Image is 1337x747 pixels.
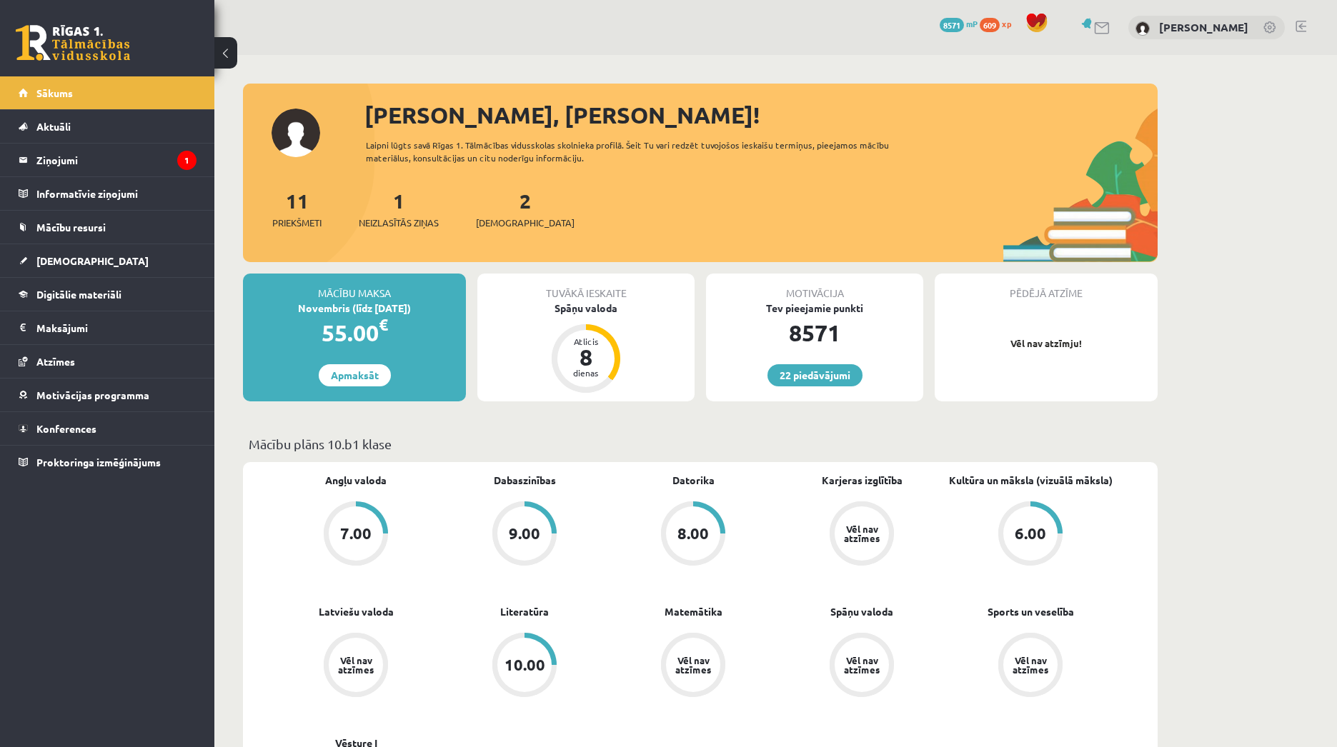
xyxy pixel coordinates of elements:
[946,633,1115,700] a: Vēl nav atzīmes
[243,316,466,350] div: 55.00
[706,301,923,316] div: Tev pieejamie punkti
[36,120,71,133] span: Aktuāli
[677,526,709,541] div: 8.00
[19,76,197,109] a: Sākums
[980,18,1000,32] span: 609
[440,633,609,700] a: 10.00
[1135,21,1150,36] img: Emilija Konakova
[565,346,607,369] div: 8
[777,501,946,568] a: Vēl nav atzīmes
[565,369,607,377] div: dienas
[1010,656,1050,674] div: Vēl nav atzīmes
[565,337,607,346] div: Atlicis
[476,216,575,230] span: [DEMOGRAPHIC_DATA]
[665,604,722,619] a: Matemātika
[500,604,549,619] a: Literatūra
[988,604,1074,619] a: Sports un veselība
[706,274,923,301] div: Motivācija
[243,274,466,301] div: Mācību maksa
[822,473,903,488] a: Karjeras izglītība
[940,18,978,29] a: 8571 mP
[36,86,73,99] span: Sākums
[19,446,197,478] a: Proktoringa izmēģinājums
[19,311,197,344] a: Maksājumi
[36,288,121,301] span: Digitālie materiāli
[272,501,440,568] a: 7.00
[842,524,882,543] div: Vēl nav atzīmes
[767,364,863,386] a: 22 piedāvājumi
[477,301,695,395] a: Spāņu valoda Atlicis 8 dienas
[494,473,556,488] a: Dabaszinības
[359,216,439,230] span: Neizlasītās ziņas
[476,188,575,230] a: 2[DEMOGRAPHIC_DATA]
[336,656,376,674] div: Vēl nav atzīmes
[777,633,946,700] a: Vēl nav atzīmes
[36,144,197,176] legend: Ziņojumi
[366,139,915,164] div: Laipni lūgts savā Rīgas 1. Tālmācības vidusskolas skolnieka profilā. Šeit Tu vari redzēt tuvojošo...
[942,336,1150,351] p: Vēl nav atzīmju!
[980,18,1018,29] a: 609 xp
[949,473,1113,488] a: Kultūra un māksla (vizuālā māksla)
[830,604,893,619] a: Spāņu valoda
[272,188,322,230] a: 11Priekšmeti
[36,221,106,234] span: Mācību resursi
[940,18,964,32] span: 8571
[19,144,197,176] a: Ziņojumi1
[19,177,197,210] a: Informatīvie ziņojumi
[1015,526,1046,541] div: 6.00
[706,316,923,350] div: 8571
[842,656,882,674] div: Vēl nav atzīmes
[1002,18,1011,29] span: xp
[609,633,777,700] a: Vēl nav atzīmes
[673,656,713,674] div: Vēl nav atzīmes
[319,604,394,619] a: Latviešu valoda
[340,526,372,541] div: 7.00
[16,25,130,61] a: Rīgas 1. Tālmācības vidusskola
[325,473,387,488] a: Angļu valoda
[477,274,695,301] div: Tuvākā ieskaite
[272,633,440,700] a: Vēl nav atzīmes
[935,274,1158,301] div: Pēdējā atzīme
[272,216,322,230] span: Priekšmeti
[19,378,197,411] a: Motivācijas programma
[966,18,978,29] span: mP
[359,188,439,230] a: 1Neizlasītās ziņas
[36,254,149,267] span: [DEMOGRAPHIC_DATA]
[19,412,197,445] a: Konferences
[477,301,695,316] div: Spāņu valoda
[36,422,96,435] span: Konferences
[19,110,197,143] a: Aktuāli
[19,244,197,277] a: [DEMOGRAPHIC_DATA]
[319,364,391,386] a: Apmaksāt
[36,177,197,210] legend: Informatīvie ziņojumi
[379,314,388,335] span: €
[19,211,197,244] a: Mācību resursi
[609,501,777,568] a: 8.00
[249,434,1152,453] p: Mācību plāns 10.b1 klase
[243,301,466,316] div: Novembris (līdz [DATE])
[440,501,609,568] a: 9.00
[36,311,197,344] legend: Maksājumi
[946,501,1115,568] a: 6.00
[36,388,149,401] span: Motivācijas programma
[177,151,197,170] i: 1
[36,456,161,468] span: Proktoringa izmēģinājums
[19,278,197,311] a: Digitālie materiāli
[672,473,715,488] a: Datorika
[505,657,545,673] div: 10.00
[36,355,75,368] span: Atzīmes
[19,345,197,378] a: Atzīmes
[1159,20,1248,34] a: [PERSON_NAME]
[364,98,1158,132] div: [PERSON_NAME], [PERSON_NAME]!
[509,526,540,541] div: 9.00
